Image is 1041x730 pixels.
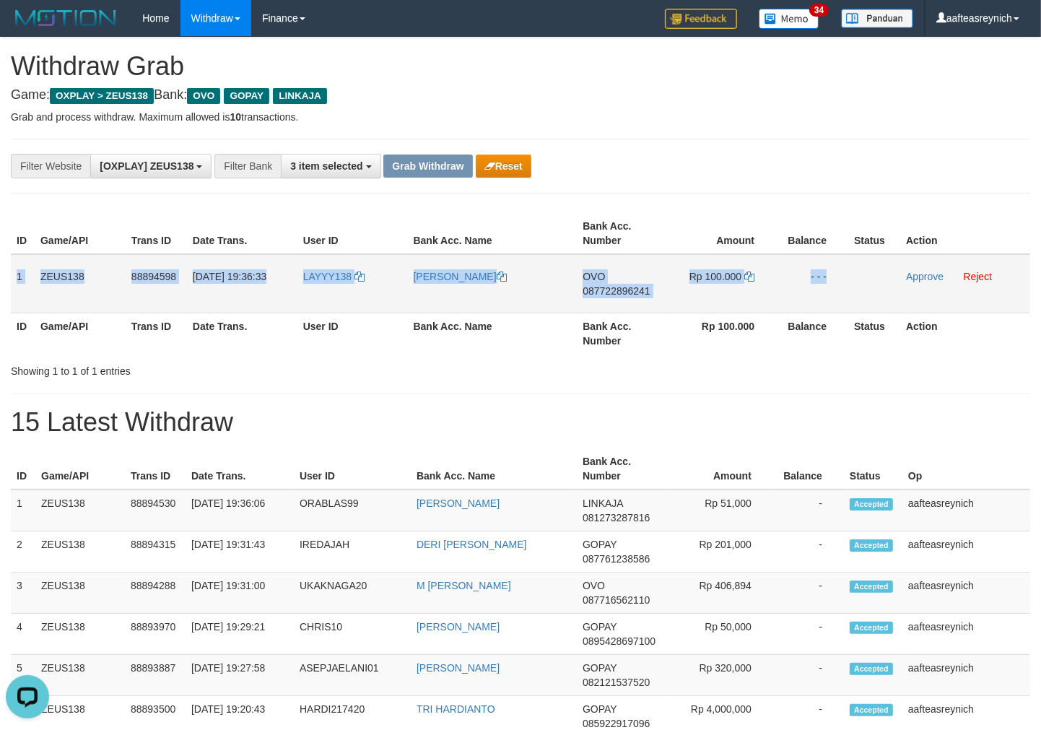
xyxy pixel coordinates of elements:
th: Game/API [35,448,125,490]
td: aafteasreynich [902,573,1030,614]
p: Grab and process withdraw. Maximum allowed is transactions. [11,110,1030,124]
img: Feedback.jpg [665,9,737,29]
span: LINKAJA [273,88,327,104]
td: Rp 320,000 [667,655,773,696]
th: Date Trans. [187,213,297,254]
span: Accepted [850,704,893,716]
th: Game/API [35,313,126,354]
td: Rp 201,000 [667,531,773,573]
td: Rp 51,000 [667,490,773,531]
a: [PERSON_NAME] [417,497,500,509]
span: OVO [187,88,220,104]
span: Accepted [850,622,893,634]
td: [DATE] 19:31:43 [186,531,294,573]
td: - [773,531,844,573]
a: Copy 100000 to clipboard [744,271,754,282]
td: 88894530 [125,490,186,531]
th: Bank Acc. Number [577,213,668,254]
span: Accepted [850,663,893,675]
th: Op [902,448,1030,490]
th: Bank Acc. Name [411,448,577,490]
span: OXPLAY > ZEUS138 [50,88,154,104]
th: ID [11,313,35,354]
td: ZEUS138 [35,655,125,696]
td: IREDAJAH [294,531,411,573]
td: 1 [11,490,35,531]
th: Amount [667,448,773,490]
h1: Withdraw Grab [11,52,1030,81]
span: Copy 0895428697100 to clipboard [583,635,655,647]
td: - [773,573,844,614]
td: [DATE] 19:29:21 [186,614,294,655]
td: ZEUS138 [35,531,125,573]
span: [OXPLAY] ZEUS138 [100,160,193,172]
td: [DATE] 19:31:00 [186,573,294,614]
span: Copy 085922917096 to clipboard [583,718,650,729]
th: Bank Acc. Name [408,213,578,254]
span: 34 [809,4,829,17]
a: [PERSON_NAME] [414,271,507,282]
span: OVO [583,580,605,591]
th: Status [848,313,900,354]
span: Copy 082121537520 to clipboard [583,677,650,688]
button: Grab Withdraw [383,155,472,178]
th: Action [900,213,1030,254]
th: Status [848,213,900,254]
td: aafteasreynich [902,490,1030,531]
th: Balance [773,448,844,490]
td: Rp 406,894 [667,573,773,614]
td: CHRIS10 [294,614,411,655]
td: 2 [11,531,35,573]
th: Date Trans. [187,313,297,354]
span: Accepted [850,581,893,593]
strong: 10 [230,111,241,123]
th: Trans ID [126,313,187,354]
td: - [773,655,844,696]
span: GOPAY [583,621,617,633]
h4: Game: Bank: [11,88,1030,103]
th: User ID [297,213,408,254]
th: Balance [776,313,848,354]
td: 3 [11,573,35,614]
a: LAYYY138 [303,271,365,282]
span: GOPAY [583,703,617,715]
a: [PERSON_NAME] [417,621,500,633]
td: aafteasreynich [902,655,1030,696]
td: ZEUS138 [35,490,125,531]
td: [DATE] 19:27:58 [186,655,294,696]
a: Reject [964,271,993,282]
th: ID [11,213,35,254]
a: [PERSON_NAME] [417,662,500,674]
td: aafteasreynich [902,614,1030,655]
td: - - - [776,254,848,313]
th: ID [11,448,35,490]
th: Bank Acc. Number [577,448,667,490]
span: GOPAY [583,662,617,674]
td: 88894315 [125,531,186,573]
th: User ID [294,448,411,490]
th: Game/API [35,213,126,254]
td: 88894288 [125,573,186,614]
div: Showing 1 to 1 of 1 entries [11,358,423,378]
a: DERI [PERSON_NAME] [417,539,526,550]
th: Bank Acc. Number [577,313,668,354]
th: Amount [668,213,776,254]
td: ORABLAS99 [294,490,411,531]
td: UKAKNAGA20 [294,573,411,614]
img: panduan.png [841,9,913,28]
td: - [773,490,844,531]
a: Approve [906,271,944,282]
td: ZEUS138 [35,614,125,655]
td: 4 [11,614,35,655]
th: User ID [297,313,408,354]
span: OVO [583,271,605,282]
span: 88894598 [131,271,176,282]
a: M [PERSON_NAME] [417,580,511,591]
span: GOPAY [224,88,269,104]
th: Balance [776,213,848,254]
span: Accepted [850,539,893,552]
td: 1 [11,254,35,313]
th: Status [844,448,902,490]
td: 88893887 [125,655,186,696]
th: Trans ID [126,213,187,254]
